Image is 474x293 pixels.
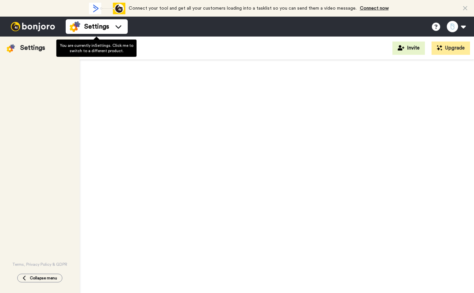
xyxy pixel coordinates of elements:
span: Settings [84,22,109,31]
button: Upgrade [432,42,470,55]
img: bj-logo-header-white.svg [8,22,58,31]
a: Connect now [360,6,389,11]
div: Settings [20,43,45,52]
img: settings-colored.svg [7,44,15,52]
div: animation [89,3,125,14]
button: Collapse menu [17,274,62,282]
img: settings-colored.svg [70,21,80,32]
span: Collapse menu [30,275,57,281]
button: Invite [392,42,425,55]
span: You are currently in Settings . Click me to switch to a different product. [60,44,133,53]
span: Connect your tool and get all your customers loading into a tasklist so you can send them a video... [129,6,357,11]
